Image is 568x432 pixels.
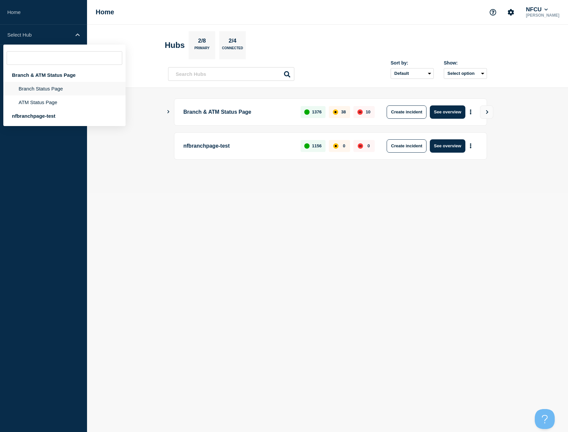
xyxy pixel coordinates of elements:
[183,139,293,153] p: nfbranchpage-test
[3,82,126,95] li: Branch Status Page
[3,68,126,82] div: Branch & ATM Status Page
[312,143,322,148] p: 1156
[387,139,426,153] button: Create incident
[341,109,346,114] p: 38
[524,13,561,18] p: [PERSON_NAME]
[357,109,363,115] div: down
[226,38,239,46] p: 2/4
[167,109,170,114] button: Show Connected Hubs
[444,60,487,66] div: Show:
[391,68,434,79] select: Sort by
[466,140,475,152] button: More actions
[430,105,465,119] button: See overview
[486,5,500,19] button: Support
[7,32,71,38] p: Select Hub
[343,143,345,148] p: 0
[367,143,370,148] p: 0
[480,105,493,119] button: View
[430,139,465,153] button: See overview
[466,106,475,118] button: More actions
[333,109,338,115] div: affected
[165,41,185,50] h2: Hubs
[222,46,243,53] p: Connected
[3,95,126,109] li: ATM Status Page
[524,6,549,13] button: NFCU
[358,143,363,149] div: down
[168,67,294,81] input: Search Hubs
[535,409,555,429] iframe: Help Scout Beacon - Open
[312,109,322,114] p: 1376
[333,143,338,149] div: affected
[391,60,434,66] div: Sort by:
[444,68,487,79] button: Select option
[304,143,310,149] div: up
[366,109,370,114] p: 10
[504,5,518,19] button: Account settings
[183,105,293,119] p: Branch & ATM Status Page
[304,109,310,115] div: up
[196,38,209,46] p: 2/8
[3,109,126,123] div: nfbranchpage-test
[96,8,114,16] h1: Home
[194,46,210,53] p: Primary
[387,105,426,119] button: Create incident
